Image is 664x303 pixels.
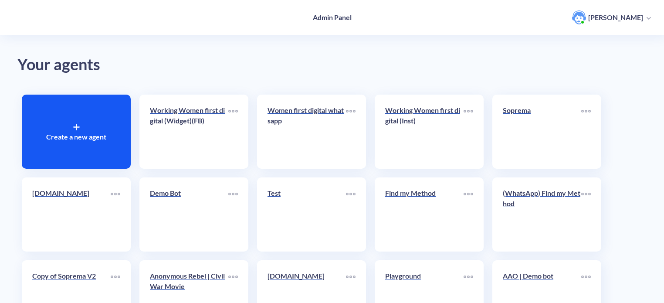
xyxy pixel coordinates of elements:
[385,188,464,241] a: Find my Method
[572,10,586,24] img: user photo
[150,188,228,241] a: Demo Bot
[503,105,581,158] a: Soprema
[268,188,346,241] a: Test
[385,188,464,198] p: Find my Method
[503,188,581,209] p: (WhatsApp) Find my Method
[150,188,228,198] p: Demo Bot
[150,105,228,126] p: Working Women first digital (Widget)(FB)
[32,271,111,281] p: Copy of Soprema V2
[385,105,464,158] a: Working Women first digital (Inst)
[268,105,346,126] p: Women first digital whatsapp
[150,271,228,292] p: Anonymous Rebel | Civil War Movie
[313,13,352,21] h4: Admin Panel
[568,10,655,25] button: user photo[PERSON_NAME]
[268,271,346,281] p: [DOMAIN_NAME]
[385,105,464,126] p: Working Women first digital (Inst)
[17,52,647,77] div: Your agents
[268,188,346,198] p: Test
[268,105,346,158] a: Women first digital whatsapp
[150,105,228,158] a: Working Women first digital (Widget)(FB)
[385,271,464,281] p: Playground
[503,105,581,116] p: Soprema
[503,271,581,281] p: AAO | Demo bot
[32,188,111,241] a: [DOMAIN_NAME]
[503,188,581,241] a: (WhatsApp) Find my Method
[32,188,111,198] p: [DOMAIN_NAME]
[46,132,106,142] p: Create a new agent
[588,13,643,22] p: [PERSON_NAME]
